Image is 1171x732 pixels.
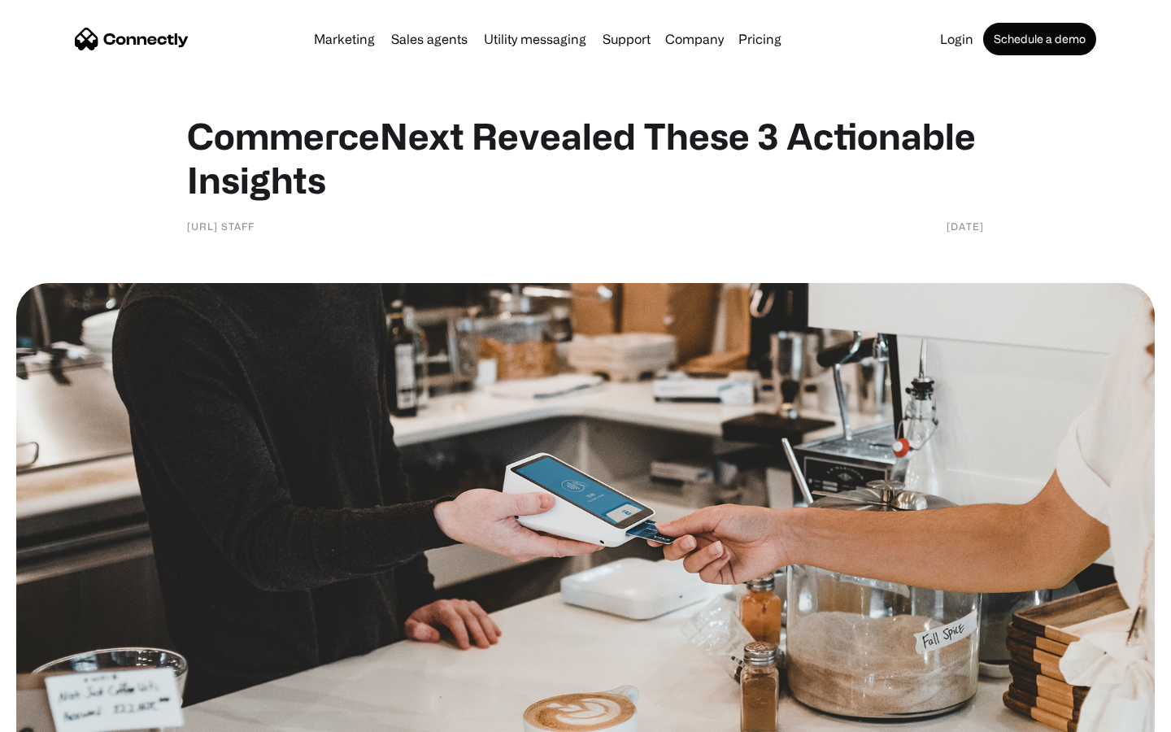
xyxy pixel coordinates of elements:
[732,33,788,46] a: Pricing
[596,33,657,46] a: Support
[385,33,474,46] a: Sales agents
[187,218,255,234] div: [URL] Staff
[665,28,724,50] div: Company
[477,33,593,46] a: Utility messaging
[307,33,381,46] a: Marketing
[16,704,98,726] aside: Language selected: English
[33,704,98,726] ul: Language list
[947,218,984,234] div: [DATE]
[187,114,984,202] h1: CommerceNext Revealed These 3 Actionable Insights
[934,33,980,46] a: Login
[983,23,1096,55] a: Schedule a demo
